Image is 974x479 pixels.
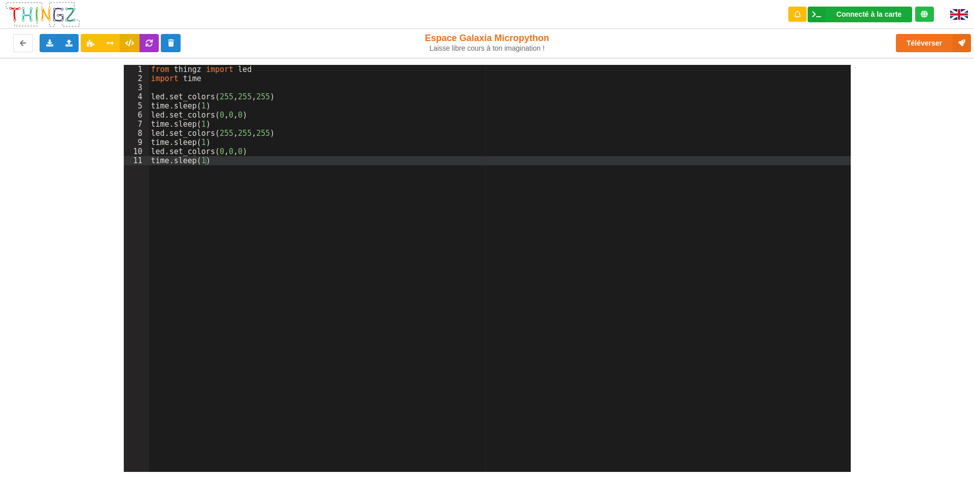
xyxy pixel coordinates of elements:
div: 11 [124,156,149,165]
div: Connecté à la carte [837,11,901,18]
div: Tu es connecté au serveur de création de Thingz [915,7,934,22]
button: Téléverser [896,34,971,52]
div: Ta base fonctionne bien ! [808,7,912,22]
div: 5 [124,101,149,110]
div: 9 [124,138,149,147]
div: Laisse libre cours à ton imagination ! [402,44,572,53]
div: 7 [124,120,149,129]
div: 3 [124,83,149,92]
div: 4 [124,92,149,101]
div: 1 [124,65,149,74]
div: 10 [124,147,149,156]
img: gb.png [950,9,968,20]
div: 6 [124,110,149,120]
img: thingz_logo.png [5,1,81,28]
div: 8 [124,129,149,138]
div: Espace Galaxia Micropython [402,32,572,53]
div: 2 [124,74,149,83]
